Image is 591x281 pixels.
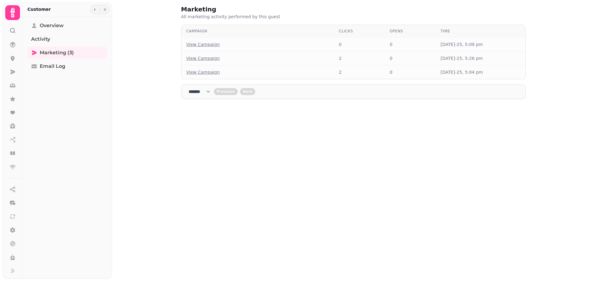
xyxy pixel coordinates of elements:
[186,69,220,75] a: View Campaign
[440,55,521,61] div: [DATE]-25, 5:26 pm
[27,47,107,59] a: Marketing (3)
[181,5,299,14] h2: Marketing
[31,35,50,43] span: Activity
[339,41,380,48] div: 0
[339,69,380,75] div: 2
[440,69,521,75] div: [DATE]-25, 5:04 pm
[27,60,107,72] a: Email Log
[390,69,431,75] div: 0
[339,29,380,34] div: Clicks
[440,29,521,34] div: Time
[27,33,107,45] a: Activity
[181,84,526,99] nav: Pagination
[40,63,65,70] span: Email Log
[214,88,238,95] button: back
[40,22,64,29] span: Overview
[27,19,107,32] a: Overview
[181,14,339,20] p: All marketing activity performed by this guest
[27,6,51,12] h2: Customer
[40,49,74,56] span: Marketing (3)
[186,55,220,61] a: View Campaign
[186,41,220,48] a: View Campaign
[217,90,235,93] span: Previous
[240,88,255,95] button: next
[243,90,253,93] span: Next
[390,41,431,48] div: 0
[339,55,380,61] div: 2
[186,29,329,34] div: Campaign
[390,55,431,61] div: 0
[440,41,521,48] div: [DATE]-25, 5:09 pm
[390,29,431,34] div: Opens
